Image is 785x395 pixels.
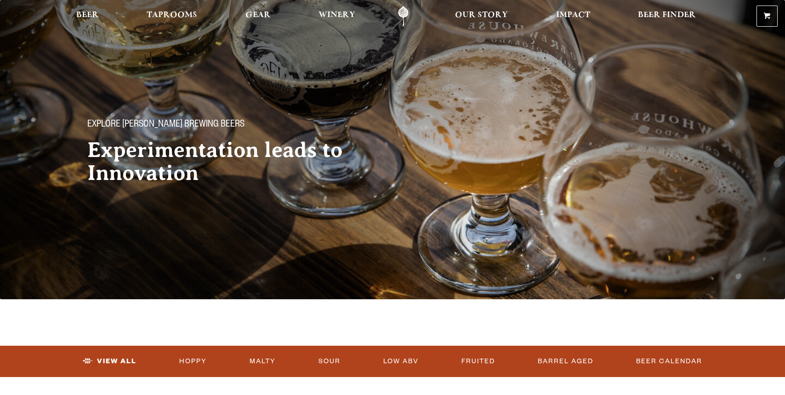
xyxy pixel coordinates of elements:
[239,6,277,27] a: Gear
[449,6,514,27] a: Our Story
[87,139,374,185] h2: Experimentation leads to Innovation
[246,351,279,372] a: Malty
[147,12,197,19] span: Taprooms
[534,351,597,372] a: Barrel Aged
[632,351,706,372] a: Beer Calendar
[380,351,422,372] a: Low ABV
[556,12,590,19] span: Impact
[70,6,105,27] a: Beer
[79,351,140,372] a: View All
[76,12,99,19] span: Beer
[638,12,696,19] span: Beer Finder
[550,6,596,27] a: Impact
[458,351,499,372] a: Fruited
[319,12,355,19] span: Winery
[386,6,421,27] a: Odell Home
[176,351,210,372] a: Hoppy
[141,6,203,27] a: Taprooms
[87,119,245,131] span: Explore [PERSON_NAME] Brewing Beers
[313,6,361,27] a: Winery
[245,12,271,19] span: Gear
[632,6,702,27] a: Beer Finder
[455,12,508,19] span: Our Story
[315,351,344,372] a: Sour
